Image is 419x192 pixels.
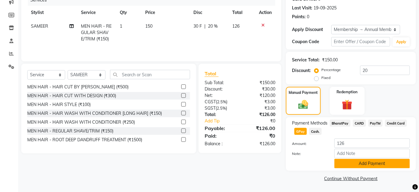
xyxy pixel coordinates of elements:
span: 2.5% [217,99,226,104]
span: MEN HAIR - REGULAR SHAVE/TRIM (₹150) [81,23,112,42]
div: MEN HAIR - HAIR WASH WITH CONDITIONER (₹250) [27,119,135,125]
div: Paid: [200,132,240,139]
div: Last Visit: [292,5,312,11]
div: ₹0 [240,132,280,139]
input: Search or Scan [110,70,190,79]
span: 1 [120,23,122,29]
label: Fixed [321,75,330,81]
span: 30 F [193,23,202,29]
th: Disc [190,6,229,19]
span: CARD [353,120,366,127]
div: 0 [307,14,309,20]
div: ₹30.00 [240,86,280,92]
span: BharatPay [330,120,350,127]
div: ₹126.00 [240,141,280,147]
span: 2.5% [217,106,226,111]
div: Discount: [292,67,311,74]
div: MEN HAIR - HAIR STYLE (₹100) [27,101,91,108]
div: Service Total: [292,57,320,63]
span: PayTM [368,120,383,127]
div: ₹126.00 [240,111,280,118]
span: Total [205,70,219,77]
div: Total: [200,111,240,118]
img: _gift.svg [339,98,356,111]
div: Payable: [200,125,240,132]
th: Action [255,6,275,19]
div: MEN HAIR - HAIR CUT BY [PERSON_NAME] (₹500) [27,84,129,90]
div: ₹0 [246,118,280,124]
button: Add Payment [334,159,410,168]
div: Sub Total: [200,80,240,86]
span: GPay [294,128,307,135]
div: Balance : [200,141,240,147]
div: ₹150.00 [322,57,338,63]
label: Amount: [287,141,330,146]
th: Stylist [27,6,77,19]
span: 20 % [208,23,218,29]
span: Cash. [309,128,322,135]
span: SAMEER [31,23,48,29]
input: Add Note [334,149,410,158]
div: MEN HAIR - REGULAR SHAVE/TRIM (₹150) [27,128,113,134]
button: Apply [393,37,410,46]
div: MEN HAIR - HAIR WASH WITH CONDITIONER [LONG HAIR] (₹150) [27,110,162,117]
div: Apply Discount [292,26,331,33]
input: Enter Offer / Coupon Code [331,37,391,46]
div: Discount: [200,86,240,92]
div: ₹126.00 [240,125,280,132]
img: _cash.svg [295,99,311,111]
div: ₹3.00 [240,105,280,111]
label: Note: [287,151,330,156]
a: Continue Without Payment [287,176,415,182]
span: 126 [232,23,240,29]
span: Payment Methods [292,120,327,126]
div: ( ) [200,99,240,105]
div: Net: [200,92,240,99]
div: MEN HAIR - ROOT DEEP DANDRUFF TREATMENT (₹1500) [27,137,142,143]
div: ₹150.00 [240,80,280,86]
span: 150 [146,23,153,29]
th: Service [77,6,116,19]
div: Points: [292,14,306,20]
div: ( ) [200,105,240,111]
div: 19-09-2025 [313,5,337,11]
span: SGST [205,105,216,111]
div: ₹3.00 [240,99,280,105]
input: Amount [334,139,410,148]
th: Qty [116,6,142,19]
label: Manual Payment [289,90,318,95]
th: Price [142,6,190,19]
div: Coupon Code [292,39,331,45]
span: | [204,23,206,29]
a: Add Tip [200,118,246,124]
label: Percentage [321,67,341,73]
th: Total [229,6,255,19]
div: ₹120.00 [240,92,280,99]
span: CGST [205,99,216,105]
span: Credit Card [385,120,407,127]
div: MEN HAIR - HAIR CUT WITH DESIGN (₹300) [27,93,116,99]
label: Redemption [337,89,358,95]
